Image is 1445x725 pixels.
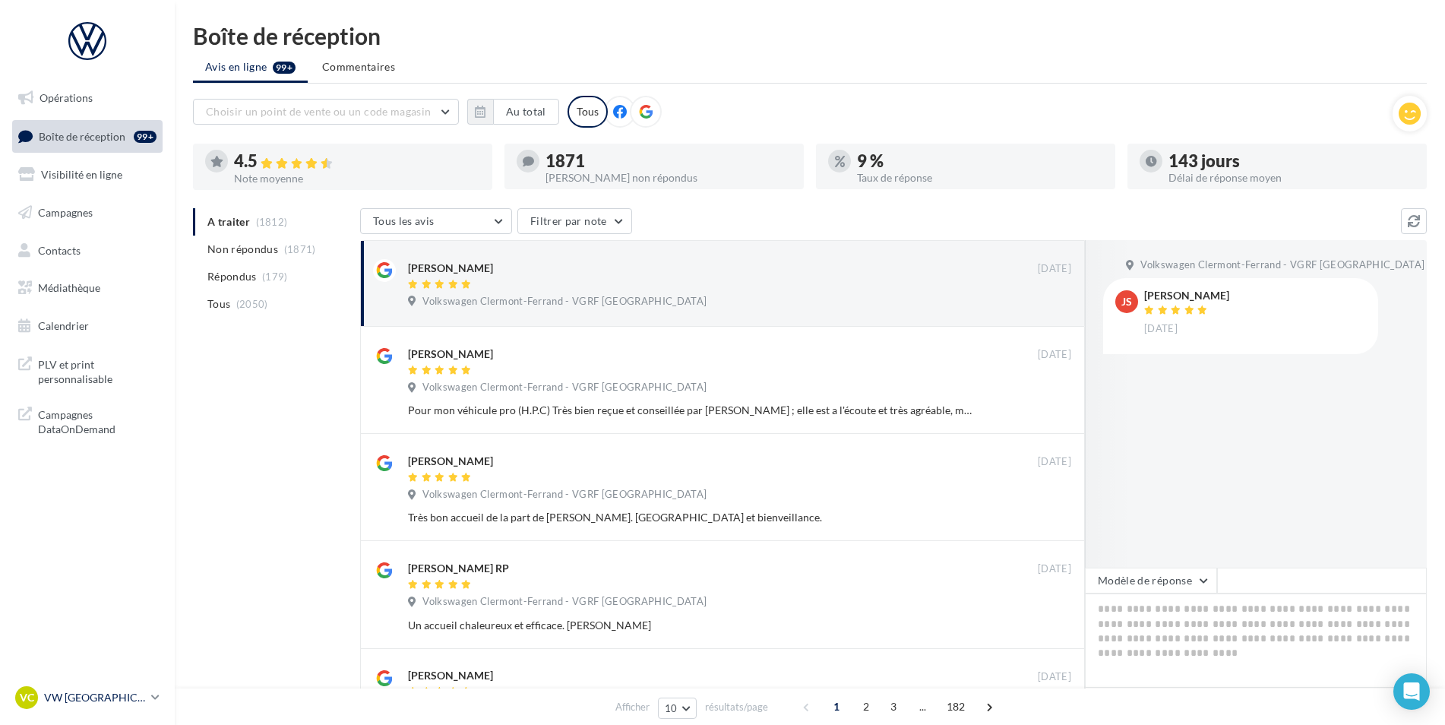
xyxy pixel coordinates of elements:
span: résultats/page [705,700,768,714]
div: 1871 [545,153,792,169]
div: 143 jours [1168,153,1415,169]
span: 10 [665,702,678,714]
a: Boîte de réception99+ [9,120,166,153]
div: [PERSON_NAME] [408,347,493,362]
div: Délai de réponse moyen [1168,173,1415,183]
div: Tous [568,96,608,128]
div: [PERSON_NAME] RP [408,561,509,576]
span: Volkswagen Clermont-Ferrand - VGRF [GEOGRAPHIC_DATA] [422,488,707,502]
span: (179) [262,271,288,283]
span: Campagnes DataOnDemand [38,404,157,437]
button: Au total [493,99,559,125]
a: Médiathèque [9,272,166,304]
div: Open Intercom Messenger [1393,673,1430,710]
span: [DATE] [1038,262,1071,276]
span: Tous [207,296,230,312]
span: Calendrier [38,319,89,332]
span: Répondus [207,269,257,284]
span: [DATE] [1144,322,1178,336]
button: 10 [658,698,697,719]
button: Choisir un point de vente ou un code magasin [193,99,459,125]
span: ... [911,695,935,719]
button: Filtrer par note [517,208,632,234]
span: [DATE] [1038,455,1071,469]
span: Volkswagen Clermont-Ferrand - VGRF [GEOGRAPHIC_DATA] [422,381,707,394]
span: JS [1121,294,1132,309]
span: Tous les avis [373,214,435,227]
div: Taux de réponse [857,173,1103,183]
div: Boîte de réception [193,24,1427,47]
a: Calendrier [9,310,166,342]
span: Campagnes [38,206,93,219]
span: Commentaires [322,59,395,74]
span: Opérations [40,91,93,104]
div: [PERSON_NAME] [408,454,493,469]
div: 4.5 [234,153,480,170]
a: Contacts [9,235,166,267]
button: Tous les avis [360,208,512,234]
span: Volkswagen Clermont-Ferrand - VGRF [GEOGRAPHIC_DATA] [422,295,707,309]
a: Campagnes DataOnDemand [9,398,166,443]
button: Modèle de réponse [1085,568,1217,594]
div: Note moyenne [234,173,480,184]
span: 1 [824,695,849,719]
button: Au total [467,99,559,125]
span: (1871) [284,243,316,255]
div: 99+ [134,131,157,143]
a: VC VW [GEOGRAPHIC_DATA] [12,683,163,712]
div: [PERSON_NAME] [408,261,493,276]
span: VC [20,690,34,705]
span: 2 [854,695,878,719]
span: [DATE] [1038,562,1071,576]
a: Visibilité en ligne [9,159,166,191]
span: Visibilité en ligne [41,168,122,181]
span: 3 [881,695,906,719]
div: Pour mon véhicule pro (H.P.C) Très bien reçue et conseillée par [PERSON_NAME] ; elle est a l'écou... [408,403,972,418]
span: Volkswagen Clermont-Ferrand - VGRF [GEOGRAPHIC_DATA] [422,595,707,609]
a: Campagnes [9,197,166,229]
span: [DATE] [1038,348,1071,362]
div: 9 % [857,153,1103,169]
span: Choisir un point de vente ou un code magasin [206,105,431,118]
div: Un accueil chaleureux et efficace. [PERSON_NAME] [408,618,972,633]
span: Médiathèque [38,281,100,294]
p: VW [GEOGRAPHIC_DATA] [44,690,145,705]
span: [DATE] [1038,670,1071,684]
span: Contacts [38,243,81,256]
div: [PERSON_NAME] non répondus [545,173,792,183]
span: Afficher [615,700,650,714]
div: Très bon accueil de la part de [PERSON_NAME]. [GEOGRAPHIC_DATA] et bienveillance. [408,510,972,525]
span: Boîte de réception [39,129,125,142]
span: Non répondus [207,242,278,257]
span: PLV et print personnalisable [38,354,157,387]
span: Volkswagen Clermont-Ferrand - VGRF [GEOGRAPHIC_DATA] [1140,258,1424,272]
span: 182 [941,695,972,719]
div: [PERSON_NAME] [408,668,493,683]
a: PLV et print personnalisable [9,348,166,393]
a: Opérations [9,82,166,114]
span: (2050) [236,298,268,310]
div: [PERSON_NAME] [1144,290,1229,301]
